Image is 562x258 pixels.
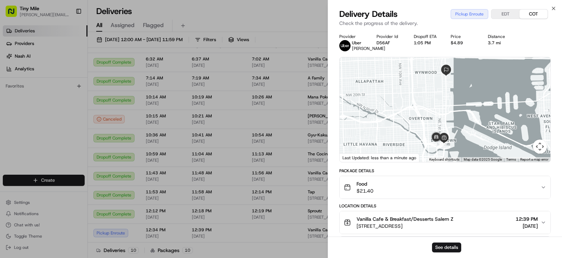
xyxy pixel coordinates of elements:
button: Keyboard shortcuts [429,157,459,162]
div: Start new chat [24,67,115,74]
a: Report a map error [520,157,548,161]
div: We're available if you need us! [24,74,89,80]
div: 3.7 mi [488,40,514,46]
button: Vanilla Cafe & Breakfast/Desserts Salem Z[STREET_ADDRESS]12:39 PM[DATE] [340,211,550,234]
a: Terms [506,157,516,161]
img: Google [341,153,365,162]
button: EDT [491,9,519,19]
input: Clear [18,45,116,53]
span: Pylon [70,119,85,124]
button: Food$21.40 [340,176,550,199]
div: Last Updated: less than a minute ago [340,153,419,162]
button: See details [432,243,461,252]
div: Provider Id [377,34,403,39]
div: 💻 [59,103,65,108]
span: Food [357,180,373,187]
span: [PERSON_NAME] [352,46,385,51]
span: Knowledge Base [14,102,54,109]
span: 12:39 PM [516,215,538,222]
div: $4.89 [451,40,477,46]
span: $21.40 [357,187,373,194]
button: Start new chat [119,69,128,78]
p: Welcome 👋 [7,28,128,39]
img: uber-new-logo.jpeg [339,40,351,51]
img: Nash [7,7,21,21]
div: Location Details [339,203,551,209]
div: 3 [436,141,444,148]
span: Map data ©2025 Google [464,157,502,161]
button: COT [519,9,548,19]
div: 1:05 PM [414,40,440,46]
div: Price [451,34,477,39]
div: Package Details [339,168,551,174]
div: 📗 [7,103,13,108]
a: 💻API Documentation [57,99,116,112]
span: API Documentation [66,102,113,109]
span: [STREET_ADDRESS] [357,222,453,230]
span: [DATE] [516,222,538,230]
div: Provider [339,34,365,39]
span: Uber [352,40,361,46]
p: Check the progress of the delivery. [339,20,551,27]
a: Open this area in Google Maps (opens a new window) [341,153,365,162]
div: Distance [488,34,514,39]
button: Map camera controls [533,140,547,154]
a: 📗Knowledge Base [4,99,57,112]
a: Powered byPylon [50,119,85,124]
button: D56AF [377,40,390,46]
span: Delivery Details [339,8,398,20]
div: Dropoff ETA [414,34,440,39]
span: Vanilla Cafe & Breakfast/Desserts Salem Z [357,215,453,222]
img: 1736555255976-a54dd68f-1ca7-489b-9aae-adbdc363a1c4 [7,67,20,80]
